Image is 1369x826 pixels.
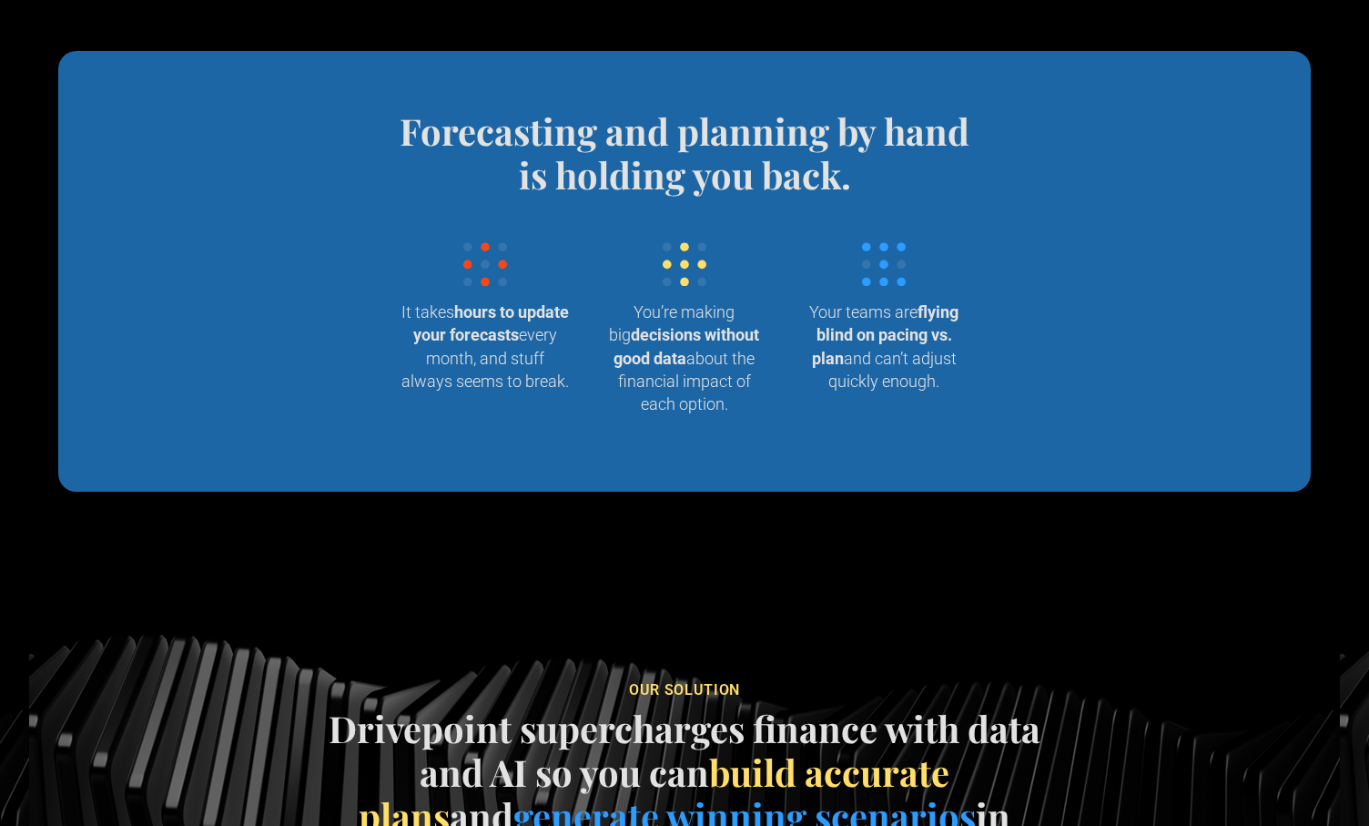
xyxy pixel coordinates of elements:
strong: flying blind on pacing vs. plan [812,302,959,367]
strong: hours to update your forecasts [413,302,569,344]
p: Your teams are and can’t adjust quickly enough. [799,301,969,393]
strong: decisions without good data [614,325,759,367]
span: our soluTION [629,681,740,699]
p: You’re making big about the financial impact of each option. [599,301,769,415]
p: It takes every month, and stuff always seems to break. [400,301,570,393]
h4: Forecasting and planning by hand is holding you back. [385,109,984,197]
